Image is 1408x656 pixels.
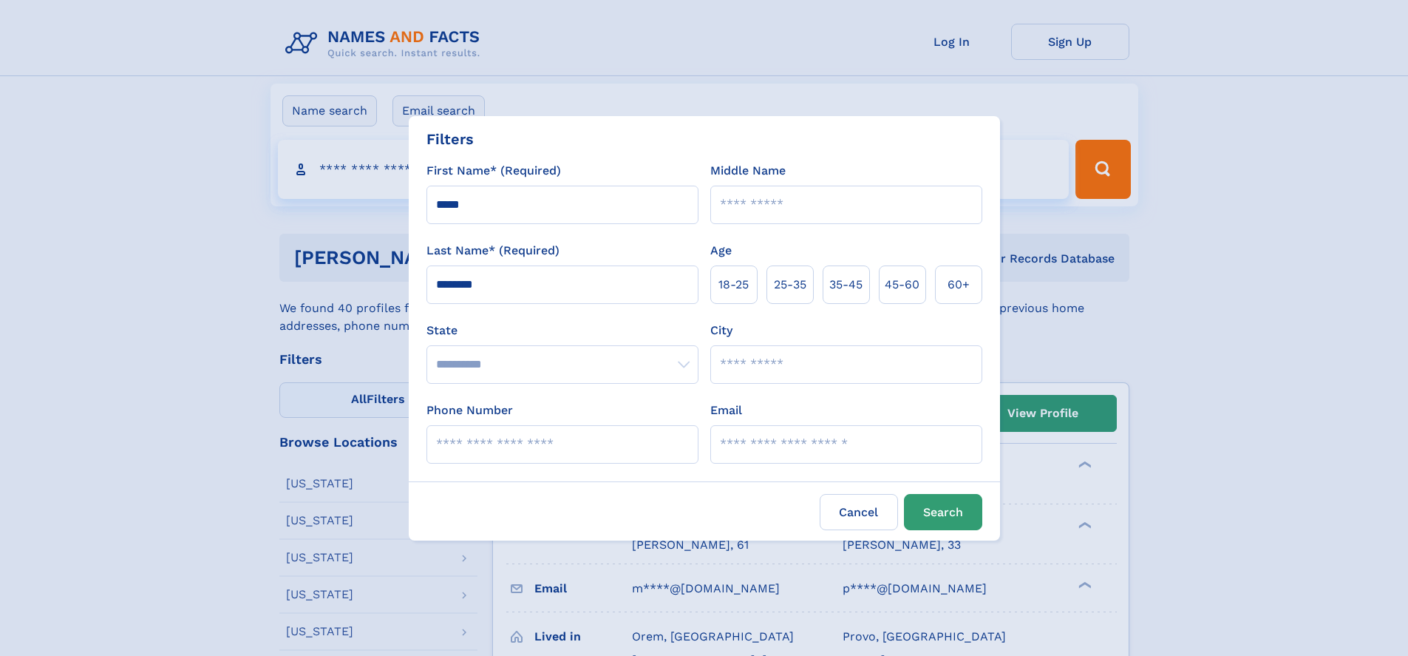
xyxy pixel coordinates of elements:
button: Search [904,494,982,530]
label: Last Name* (Required) [426,242,560,260]
span: 35‑45 [829,276,863,294]
span: 45‑60 [885,276,919,294]
label: Phone Number [426,402,513,419]
span: 60+ [948,276,970,294]
label: State [426,322,698,339]
label: City [710,322,732,339]
span: 18‑25 [718,276,749,294]
span: 25‑35 [774,276,806,294]
label: Middle Name [710,162,786,180]
label: First Name* (Required) [426,162,561,180]
label: Age [710,242,732,260]
label: Cancel [820,494,898,530]
div: Filters [426,128,474,150]
label: Email [710,402,742,419]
